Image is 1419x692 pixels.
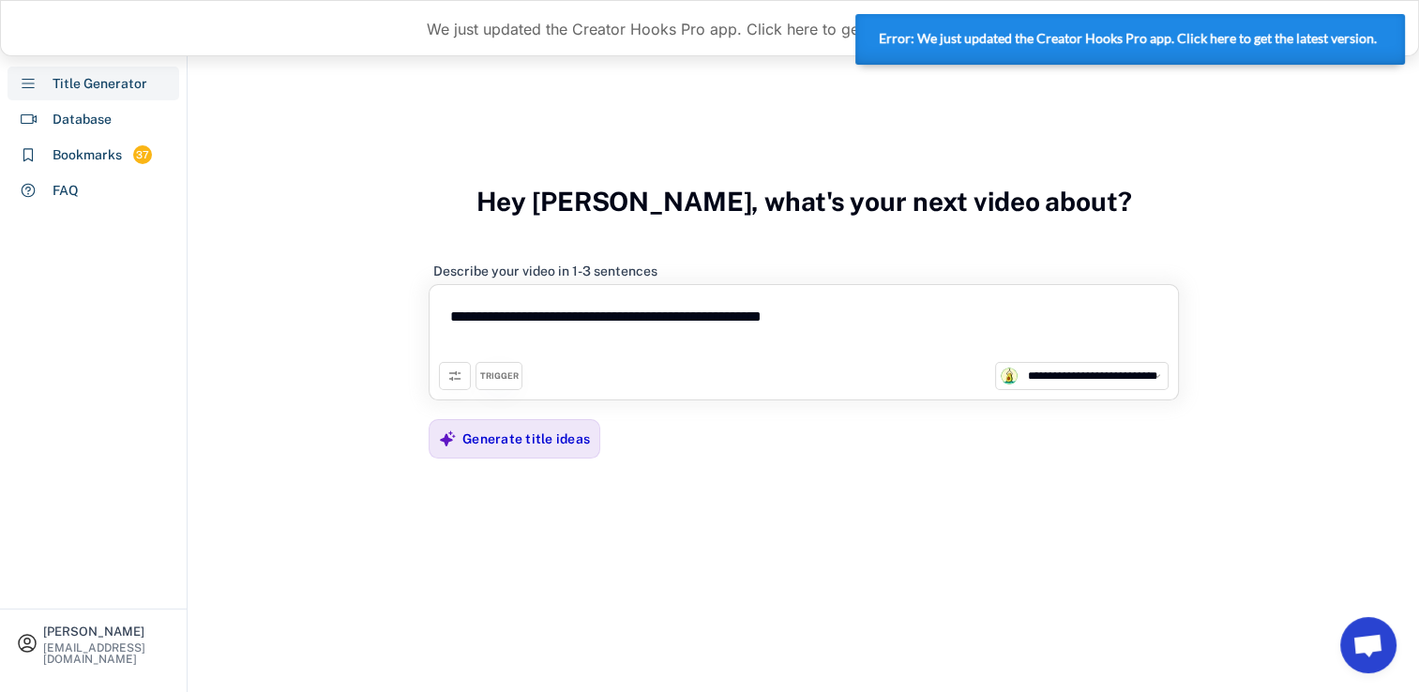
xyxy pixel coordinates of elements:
div: Title Generator [53,74,147,94]
img: channels4_profile.jpg [1001,368,1018,384]
div: FAQ [53,181,79,201]
h3: Hey [PERSON_NAME], what's your next video about? [476,166,1132,237]
div: [EMAIL_ADDRESS][DOMAIN_NAME] [43,642,171,665]
div: TRIGGER [480,370,519,383]
div: Database [53,110,112,129]
div: Bookmarks [53,145,122,165]
div: [PERSON_NAME] [43,625,171,638]
strong: Error: We just updated the Creator Hooks Pro app. Click here to get the latest version. [879,31,1377,46]
div: 37 [133,147,152,163]
div: Describe your video in 1-3 sentences [433,263,657,279]
div: Generate title ideas [462,430,590,447]
a: Chat abierto [1340,617,1396,673]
